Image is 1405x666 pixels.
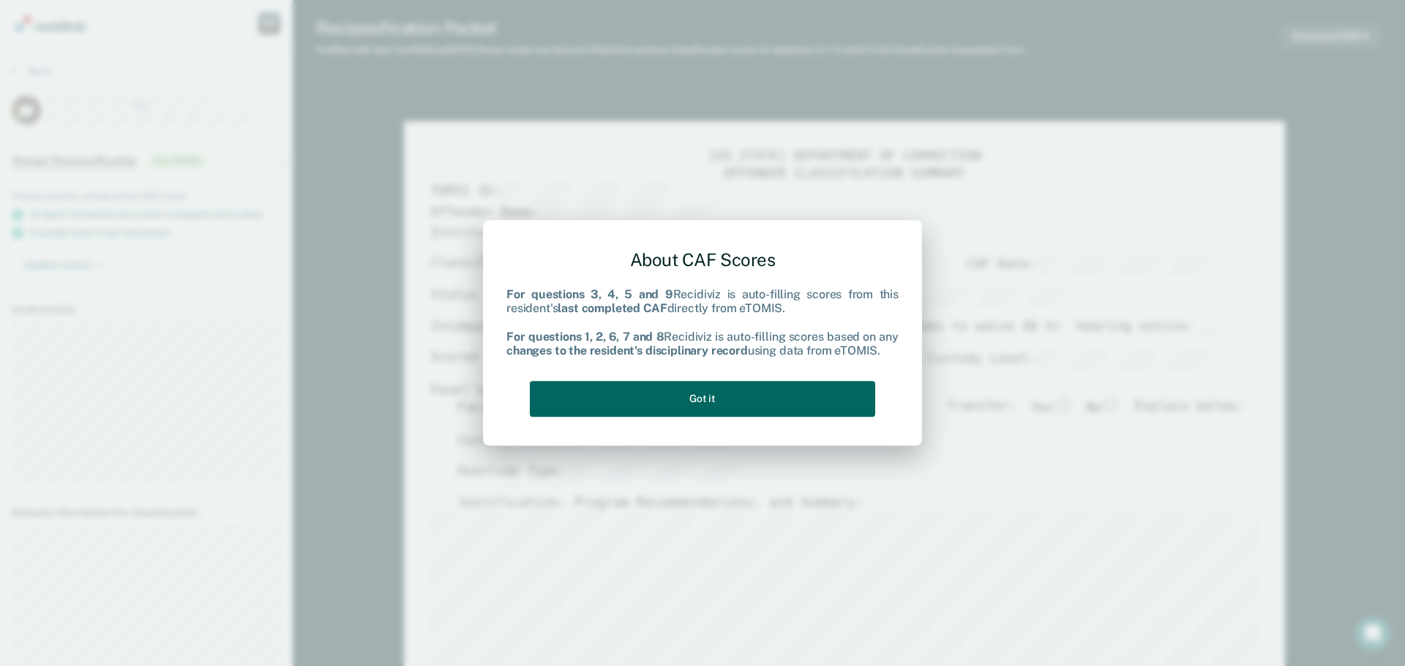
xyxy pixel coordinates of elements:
[506,288,673,302] b: For questions 3, 4, 5 and 9
[558,302,667,316] b: last completed CAF
[506,344,748,357] b: changes to the resident's disciplinary record
[506,288,899,358] div: Recidiviz is auto-filling scores from this resident's directly from eTOMIS. Recidiviz is auto-fil...
[530,381,875,417] button: Got it
[506,238,899,282] div: About CAF Scores
[506,330,664,344] b: For questions 1, 2, 6, 7 and 8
